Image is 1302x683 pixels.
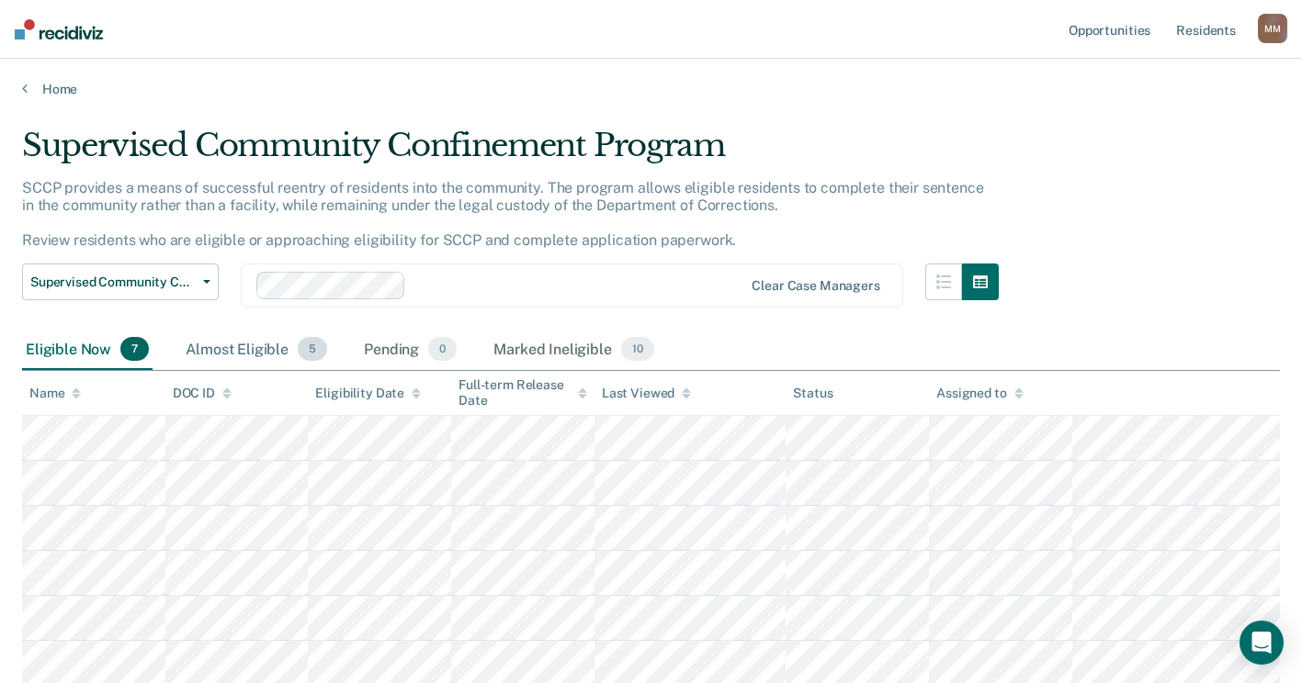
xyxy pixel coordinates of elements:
[459,377,587,409] div: Full-term Release Date
[621,337,654,361] span: 10
[1258,14,1287,43] button: MM
[22,127,999,179] div: Supervised Community Confinement Program
[752,278,879,294] div: Clear case managers
[298,337,327,361] span: 5
[793,386,832,401] div: Status
[315,386,421,401] div: Eligibility Date
[360,330,460,370] div: Pending0
[173,386,232,401] div: DOC ID
[490,330,657,370] div: Marked Ineligible10
[1240,621,1284,665] div: Open Intercom Messenger
[15,19,103,39] img: Recidiviz
[22,179,983,250] p: SCCP provides a means of successful reentry of residents into the community. The program allows e...
[428,337,457,361] span: 0
[936,386,1023,401] div: Assigned to
[30,274,196,290] span: Supervised Community Confinement Program
[182,330,331,370] div: Almost Eligible5
[22,263,219,300] button: Supervised Community Confinement Program
[22,81,1280,97] a: Home
[120,337,149,361] span: 7
[29,386,81,401] div: Name
[1258,14,1287,43] div: M M
[22,330,153,370] div: Eligible Now7
[602,386,691,401] div: Last Viewed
